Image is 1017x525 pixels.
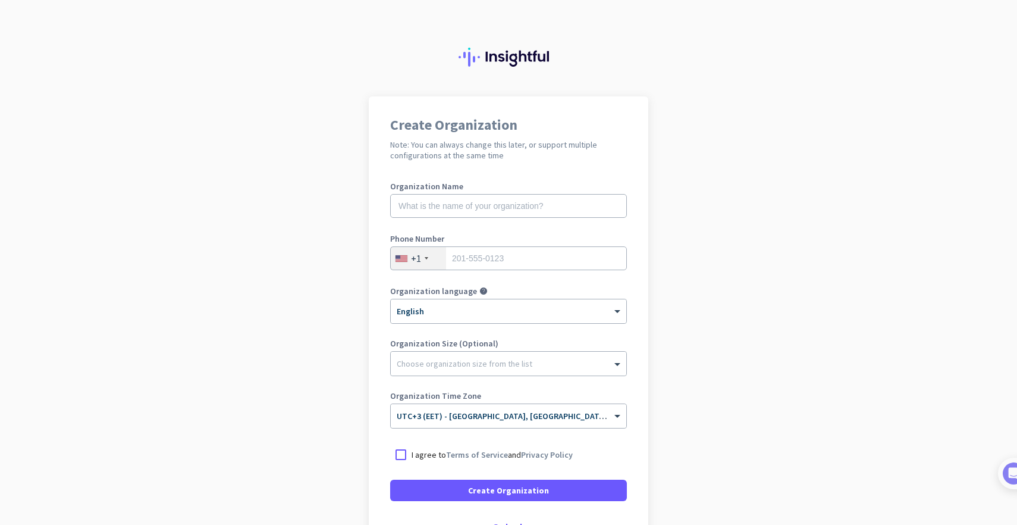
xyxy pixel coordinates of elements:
[390,246,627,270] input: 201-555-0123
[468,485,549,496] span: Create Organization
[390,182,627,190] label: Organization Name
[390,139,627,161] h2: Note: You can always change this later, or support multiple configurations at the same time
[390,392,627,400] label: Organization Time Zone
[390,339,627,348] label: Organization Size (Optional)
[459,48,558,67] img: Insightful
[479,287,488,295] i: help
[390,194,627,218] input: What is the name of your organization?
[390,118,627,132] h1: Create Organization
[446,449,508,460] a: Terms of Service
[411,252,421,264] div: +1
[390,235,627,243] label: Phone Number
[390,287,477,295] label: Organization language
[521,449,573,460] a: Privacy Policy
[412,449,573,461] p: I agree to and
[390,480,627,501] button: Create Organization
